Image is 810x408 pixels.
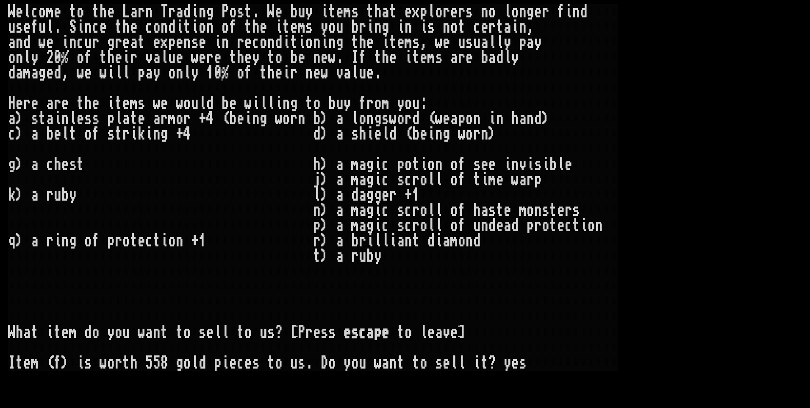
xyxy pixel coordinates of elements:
[229,20,237,35] div: f
[244,96,252,111] div: w
[504,50,511,65] div: l
[267,50,275,65] div: t
[244,4,252,20] div: t
[466,4,473,20] div: s
[382,35,389,50] div: i
[176,65,183,81] div: n
[39,4,46,20] div: o
[305,20,313,35] div: s
[176,4,183,20] div: a
[298,35,305,50] div: i
[519,4,527,20] div: n
[382,50,389,65] div: h
[298,4,305,20] div: u
[298,50,305,65] div: e
[504,4,511,20] div: l
[84,50,92,65] div: f
[183,65,191,81] div: l
[115,50,122,65] div: e
[283,20,290,35] div: t
[488,4,496,20] div: o
[389,50,397,65] div: e
[328,35,336,50] div: n
[351,50,359,65] div: I
[199,96,206,111] div: l
[305,35,313,50] div: o
[84,35,92,50] div: u
[519,20,527,35] div: n
[206,20,214,35] div: n
[511,4,519,20] div: o
[473,35,481,50] div: u
[122,20,130,35] div: h
[260,96,267,111] div: l
[534,4,542,20] div: e
[77,20,84,35] div: i
[496,35,504,50] div: l
[122,50,130,65] div: i
[374,4,382,20] div: h
[458,4,466,20] div: r
[366,20,374,35] div: i
[237,4,244,20] div: s
[252,4,260,20] div: .
[107,4,115,20] div: e
[61,35,69,50] div: i
[488,50,496,65] div: a
[321,35,328,50] div: i
[46,20,54,35] div: l
[321,20,328,35] div: y
[237,35,244,50] div: r
[527,35,534,50] div: a
[359,35,366,50] div: h
[54,20,61,35] div: .
[275,20,283,35] div: i
[313,50,321,65] div: n
[351,4,359,20] div: s
[145,65,153,81] div: a
[344,4,351,20] div: m
[382,4,389,20] div: a
[214,50,222,65] div: e
[466,35,473,50] div: s
[31,65,39,81] div: a
[31,20,39,35] div: f
[328,20,336,35] div: o
[336,35,344,50] div: g
[366,4,374,20] div: t
[488,35,496,50] div: l
[153,96,161,111] div: w
[275,65,283,81] div: e
[54,65,61,81] div: d
[336,20,344,35] div: u
[16,96,23,111] div: e
[397,35,405,50] div: e
[374,20,382,35] div: n
[153,20,161,35] div: o
[420,4,427,20] div: p
[435,50,443,65] div: s
[275,4,283,20] div: e
[252,35,260,50] div: c
[115,96,122,111] div: t
[458,35,466,50] div: u
[191,96,199,111] div: u
[161,20,168,35] div: n
[504,20,511,35] div: a
[267,65,275,81] div: h
[176,96,183,111] div: w
[168,35,176,50] div: p
[199,4,206,20] div: n
[222,4,229,20] div: P
[138,96,145,111] div: s
[107,50,115,65] div: h
[77,35,84,50] div: c
[77,4,84,20] div: o
[229,50,237,65] div: t
[183,96,191,111] div: o
[130,35,138,50] div: a
[8,65,16,81] div: d
[16,35,23,50] div: n
[69,20,77,35] div: S
[130,96,138,111] div: m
